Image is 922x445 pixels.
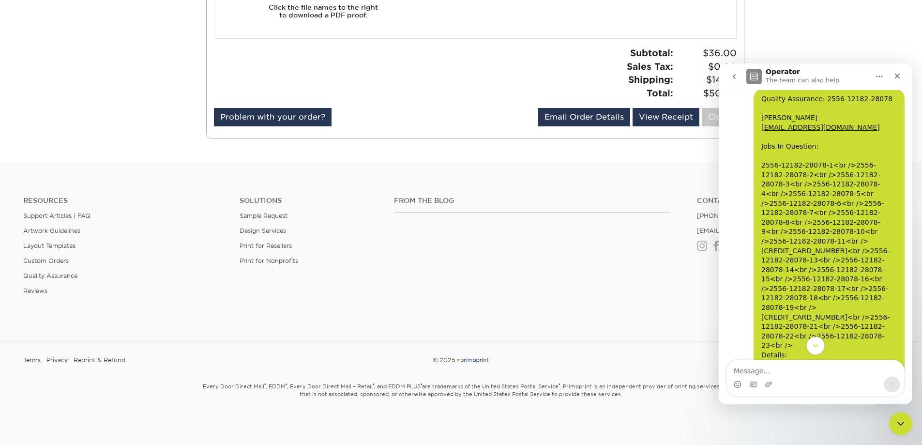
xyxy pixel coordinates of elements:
[676,87,737,100] span: $50.96
[313,353,609,368] div: © 2025
[74,353,125,368] a: Reprint & Refund
[702,108,737,126] a: Close
[697,197,899,205] a: Contact
[240,227,286,234] a: Design Services
[43,31,174,39] span: Quality Assurance: 2556-12182-28078
[15,317,23,325] button: Emoji picker
[697,212,757,219] a: [PHONE_NUMBER]
[214,108,332,126] a: Problem with your order?
[240,257,298,264] a: Print for Nonprofits
[46,353,68,368] a: Privacy
[719,63,912,404] iframe: Intercom live chat
[23,287,47,294] a: Reviews
[559,383,560,387] sup: ®
[23,197,225,205] h4: Resources
[178,379,744,422] small: Every Door Direct Mail , EDDM , Every Door Direct Mail – Retail , and EDDM PLUS are trademarks of...
[240,212,287,219] a: Sample Request
[647,88,673,98] strong: Total:
[286,383,287,387] sup: ®
[222,3,424,27] h6: Click the file names to the right to download a PDF proof.
[697,227,813,234] a: [EMAIL_ADDRESS][DOMAIN_NAME]
[23,353,41,368] a: Terms
[23,272,77,279] a: Quality Assurance
[23,212,91,219] a: Support Articles | FAQ
[627,61,673,72] strong: Sales Tax:
[373,383,374,387] sup: ®
[630,47,673,58] strong: Subtotal:
[628,74,673,85] strong: Shipping:
[633,108,699,126] a: View Receipt
[46,317,54,325] button: Upload attachment
[240,197,379,205] h4: Solutions
[8,297,185,313] textarea: Message…
[676,60,737,74] span: $0.00
[455,356,489,364] img: Primoprint
[421,383,422,387] sup: ®
[23,242,76,249] a: Layout Templates
[88,273,106,291] button: Scroll to bottom
[676,73,737,87] span: $14.96
[23,257,69,264] a: Custom Orders
[394,197,671,205] h4: From the Blog
[889,412,912,435] iframe: Intercom live chat
[23,227,80,234] a: Artwork Guidelines
[165,313,181,329] button: Send a message…
[43,288,68,295] span: Details:
[264,383,266,387] sup: ®
[538,108,630,126] a: Email Order Details
[43,60,161,68] a: [EMAIL_ADDRESS][DOMAIN_NAME]
[30,317,38,325] button: Gif picker
[676,46,737,60] span: $36.00
[240,242,292,249] a: Print for Resellers
[43,79,100,87] span: Jobs In Question:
